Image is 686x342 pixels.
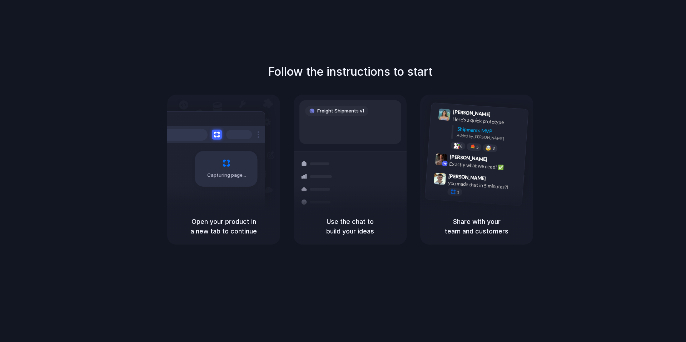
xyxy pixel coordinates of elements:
span: 9:42 AM [489,156,504,165]
span: Freight Shipments v1 [317,107,364,115]
h1: Follow the instructions to start [268,63,432,80]
span: 3 [492,146,495,150]
span: 1 [457,190,459,194]
h5: Open your product in a new tab to continue [176,217,272,236]
span: 8 [460,144,463,148]
span: Capturing page [207,172,247,179]
h5: Share with your team and customers [429,217,525,236]
span: [PERSON_NAME] [449,153,487,163]
h5: Use the chat to build your ideas [302,217,398,236]
span: 5 [476,145,479,149]
span: [PERSON_NAME] [448,172,486,182]
div: Here's a quick prototype [452,115,524,127]
div: Shipments MVP [457,125,523,137]
div: Exactly what we need! ✅ [449,160,521,172]
span: [PERSON_NAME] [453,108,491,118]
span: 9:47 AM [488,175,503,184]
span: 9:41 AM [493,111,507,120]
div: you made that in 5 minutes?! [448,179,519,191]
div: 🤯 [486,145,492,151]
div: Added by [PERSON_NAME] [457,132,522,143]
